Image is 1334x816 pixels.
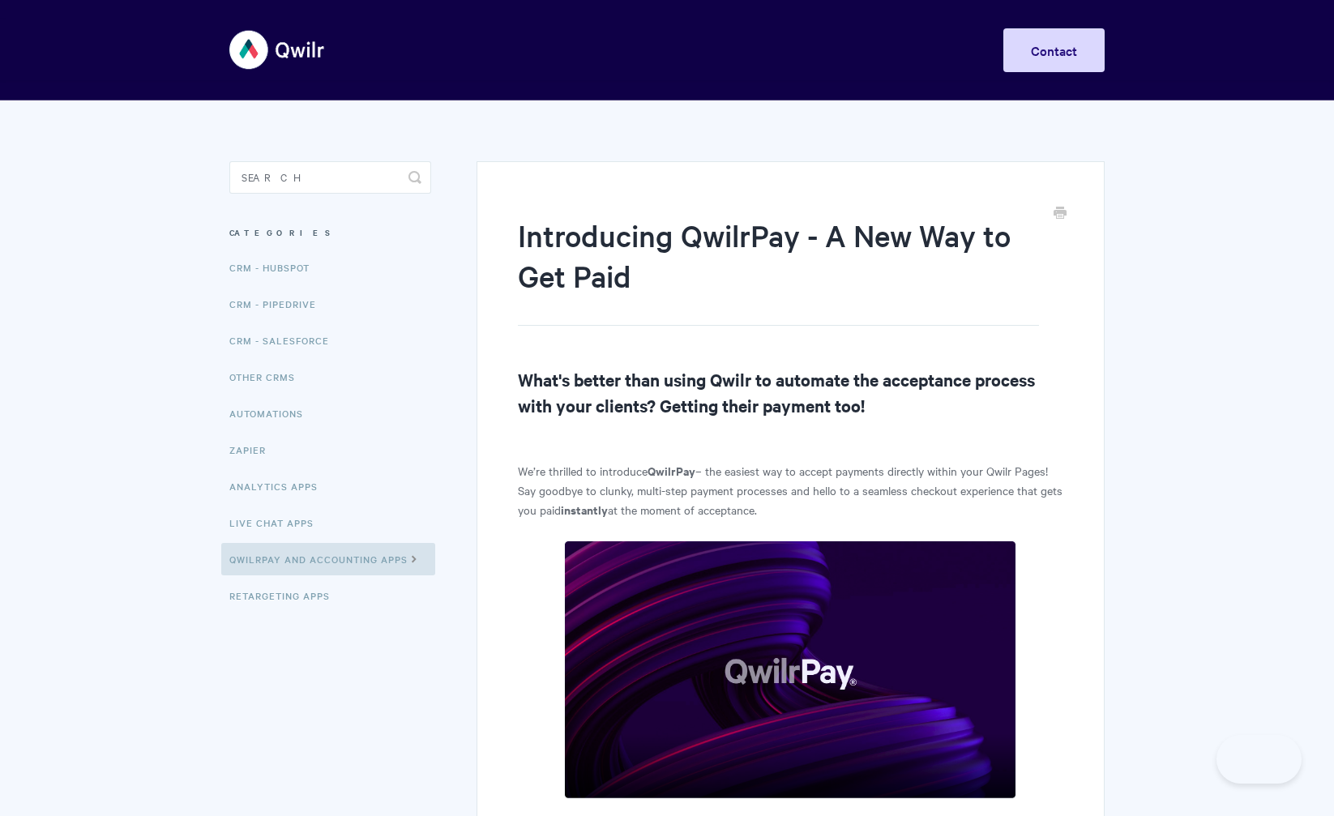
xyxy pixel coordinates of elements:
[229,19,326,80] img: Qwilr Help Center
[229,470,330,502] a: Analytics Apps
[561,501,608,518] strong: instantly
[229,506,326,539] a: Live Chat Apps
[229,251,322,284] a: CRM - HubSpot
[229,397,315,429] a: Automations
[229,218,431,247] h3: Categories
[518,215,1039,326] h1: Introducing QwilrPay - A New Way to Get Paid
[518,461,1063,519] p: We’re thrilled to introduce – the easiest way to accept payments directly within your Qwilr Pages...
[229,161,431,194] input: Search
[229,324,341,357] a: CRM - Salesforce
[221,543,435,575] a: QwilrPay and Accounting Apps
[564,540,1016,799] img: file-eKtnbNNAQu.png
[229,288,328,320] a: CRM - Pipedrive
[1003,28,1105,72] a: Contact
[1054,205,1067,223] a: Print this Article
[229,579,342,612] a: Retargeting Apps
[1216,735,1302,784] iframe: Toggle Customer Support
[518,366,1063,418] h2: What's better than using Qwilr to automate the acceptance process with your clients? Getting thei...
[229,434,278,466] a: Zapier
[229,361,307,393] a: Other CRMs
[648,462,695,479] strong: QwilrPay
